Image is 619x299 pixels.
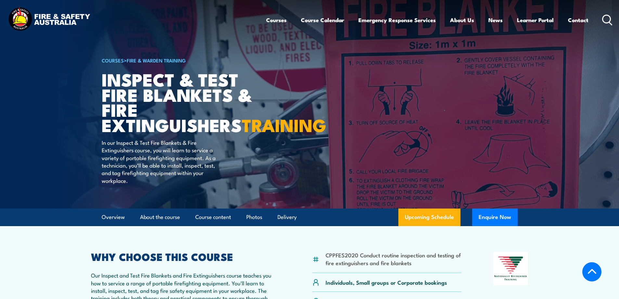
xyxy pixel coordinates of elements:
a: Course Calendar [301,11,344,29]
p: In our Inspect & Test Fire Blankets & Fire Extinguishers course, you will learn to service a vari... [102,139,220,184]
a: Upcoming Schedule [398,209,460,226]
h6: > [102,56,262,64]
a: Learner Portal [517,11,554,29]
h1: Inspect & Test Fire Blankets & Fire Extinguishers [102,72,262,132]
a: News [488,11,503,29]
a: About Us [450,11,474,29]
a: COURSES [102,57,124,64]
a: Delivery [277,209,297,226]
a: About the course [140,209,180,226]
strong: TRAINING [242,111,326,138]
a: Course content [195,209,231,226]
a: Contact [568,11,588,29]
button: Enquire Now [472,209,518,226]
a: Emergency Response Services [358,11,436,29]
a: Photos [246,209,262,226]
img: Nationally Recognised Training logo. [493,252,528,285]
a: Fire & Warden Training [127,57,186,64]
li: CPPFES2020 Conduct routine inspection and testing of fire extinguishers and fire blankets [326,251,462,266]
h2: WHY CHOOSE THIS COURSE [91,252,281,261]
a: Overview [102,209,125,226]
p: Individuals, Small groups or Corporate bookings [326,279,447,286]
a: Courses [266,11,287,29]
